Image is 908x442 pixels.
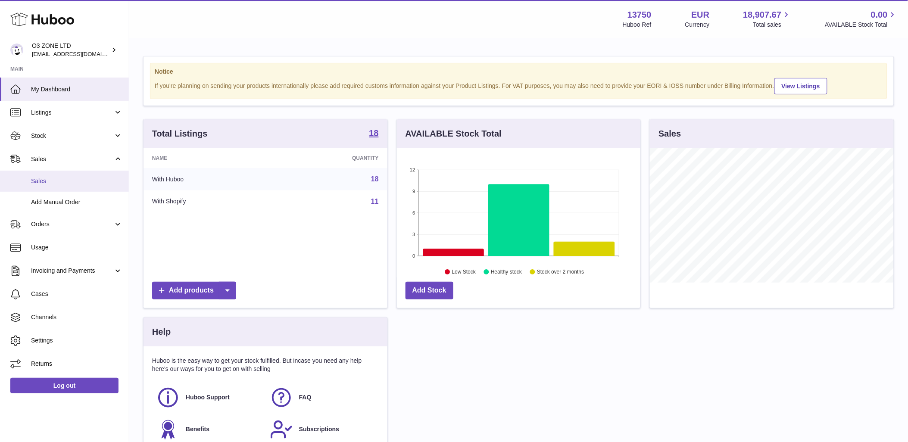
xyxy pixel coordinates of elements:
span: My Dashboard [31,85,122,93]
text: Low Stock [452,269,476,275]
text: 12 [410,167,415,172]
span: Returns [31,360,122,368]
div: O3 ZONE LTD [32,42,109,58]
text: 0 [412,253,415,258]
span: Subscriptions [299,425,339,433]
span: Huboo Support [186,393,230,402]
div: Currency [685,21,710,29]
span: AVAILABLE Stock Total [825,21,898,29]
span: Benefits [186,425,209,433]
a: 18 [369,129,378,139]
th: Name [144,148,275,168]
a: Benefits [156,418,261,441]
td: With Shopify [144,190,275,213]
span: Total sales [753,21,791,29]
th: Quantity [275,148,387,168]
strong: 13750 [627,9,652,21]
span: Add Manual Order [31,198,122,206]
span: Stock [31,132,113,140]
span: Cases [31,290,122,298]
span: Settings [31,336,122,345]
strong: Notice [155,68,883,76]
span: FAQ [299,393,312,402]
text: 6 [412,210,415,215]
a: View Listings [774,78,827,94]
h3: Total Listings [152,128,208,140]
a: 0.00 AVAILABLE Stock Total [825,9,898,29]
p: Huboo is the easy way to get your stock fulfilled. But incase you need any help here's our ways f... [152,357,379,373]
text: Healthy stock [491,269,522,275]
a: 18 [371,175,379,183]
strong: 18 [369,129,378,137]
span: Listings [31,109,113,117]
a: Add products [152,282,236,299]
h3: Help [152,326,171,338]
div: If you're planning on sending your products internationally please add required customs informati... [155,77,883,94]
a: Huboo Support [156,386,261,409]
span: 0.00 [871,9,888,21]
strong: EUR [691,9,709,21]
a: Subscriptions [270,418,374,441]
span: Invoicing and Payments [31,267,113,275]
span: 18,907.67 [743,9,781,21]
a: Add Stock [406,282,453,299]
a: 11 [371,198,379,205]
span: [EMAIL_ADDRESS][DOMAIN_NAME] [32,50,127,57]
span: Sales [31,155,113,163]
span: Channels [31,313,122,321]
text: 9 [412,189,415,194]
span: Sales [31,177,122,185]
a: Log out [10,378,119,393]
td: With Huboo [144,168,275,190]
span: Usage [31,243,122,252]
a: FAQ [270,386,374,409]
div: Huboo Ref [623,21,652,29]
text: Stock over 2 months [537,269,584,275]
span: Orders [31,220,113,228]
h3: Sales [658,128,681,140]
h3: AVAILABLE Stock Total [406,128,502,140]
a: 18,907.67 Total sales [743,9,791,29]
text: 3 [412,232,415,237]
img: hello@o3zoneltd.co.uk [10,44,23,56]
